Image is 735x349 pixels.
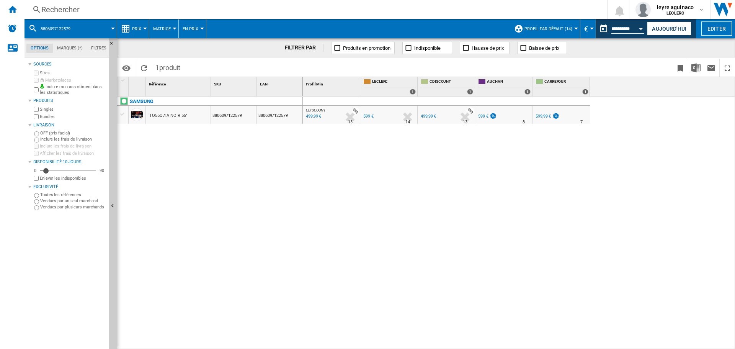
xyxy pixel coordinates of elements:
[472,45,504,51] span: Hausse de prix
[514,19,576,38] div: Profil par défaut (14)
[34,193,39,198] input: Toutes les références
[524,89,531,95] div: 1 offers sold by AUCHAN
[304,77,360,89] div: Profil Min Sort None
[477,77,532,96] div: AUCHAN 1 offers sold by AUCHAN
[634,21,648,34] button: Open calendar
[40,130,106,136] label: OFF (prix facial)
[584,19,592,38] button: €
[33,184,106,190] div: Exclusivité
[362,113,374,120] div: 599 €
[580,118,583,126] div: Délai de livraison : 7 jours
[34,131,39,136] input: OFF (prix facial)
[635,2,651,17] img: profile.jpg
[544,79,588,85] span: CARREFOUR
[40,198,106,204] label: Vendues par un seul marchand
[362,77,417,96] div: LECLERC 1 offers sold by LECLERC
[704,59,719,77] button: Envoyer ce rapport par email
[33,122,106,128] div: Livraison
[121,19,145,38] div: Prix
[152,59,184,75] span: 1
[304,77,360,89] div: Sort None
[414,45,441,51] span: Indisponible
[343,45,390,51] span: Produits en promotion
[285,44,324,52] div: FILTRER PAR
[98,168,106,174] div: 90
[34,138,39,143] input: Inclure les frais de livraison
[258,77,302,89] div: Sort None
[34,205,39,210] input: Vendues par plusieurs marchands
[40,84,106,96] label: Inclure mon assortiment dans les statistiques
[582,89,588,95] div: 1 offers sold by CARREFOUR
[53,44,87,53] md-tab-item: Marques (*)
[8,24,17,33] img: alerts-logo.svg
[666,11,684,16] b: LECLERC
[536,114,551,119] div: 599,99 €
[657,3,694,11] span: leyre aguinaco
[153,19,175,38] button: Matrice
[87,44,111,53] md-tab-item: Filtres
[34,176,39,181] input: Afficher les frais de livraison
[34,85,39,95] input: Inclure mon assortiment dans les statistiques
[132,19,145,38] button: Prix
[410,89,416,95] div: 1 offers sold by LECLERC
[691,63,701,72] img: excel-24x24.png
[673,59,688,77] button: Créer un favoris
[41,26,70,31] span: 8806097122579
[688,59,704,77] button: Télécharger au format Excel
[214,82,221,86] span: SKU
[487,79,531,85] span: AUCHAN
[467,89,473,95] div: 1 offers sold by CDISCOUNT
[534,113,560,120] div: 599,99 €
[517,42,567,54] button: Baisse de prix
[212,77,256,89] div: Sort None
[34,199,39,204] input: Vendues par un seul marchand
[463,118,467,126] div: Délai de livraison : 13 jours
[41,4,587,15] div: Rechercher
[305,113,321,120] div: Mise à jour : jeudi 11 septembre 2025 05:08
[306,82,323,86] span: Profil Min
[26,44,53,53] md-tab-item: Options
[147,77,211,89] div: Référence Sort None
[130,77,145,89] div: Sort None
[132,26,141,31] span: Prix
[430,79,473,85] span: CDISCOUNT
[183,19,202,38] button: En Prix
[363,114,374,119] div: 599 €
[524,26,572,31] span: Profil par défaut (14)
[534,77,590,96] div: CARREFOUR 1 offers sold by CARREFOUR
[647,21,691,36] button: Aujourd'hui
[33,98,106,104] div: Produits
[529,45,559,51] span: Baisse de prix
[720,59,735,77] button: Plein écran
[258,77,302,89] div: EAN Sort None
[28,19,113,38] div: 8806097122579
[109,38,118,52] button: Masquer
[41,19,78,38] button: 8806097122579
[34,144,39,149] input: Inclure les frais de livraison
[419,77,475,96] div: CDISCOUNT 1 offers sold by CDISCOUNT
[34,70,39,75] input: Sites
[580,19,596,38] md-menu: Currency
[40,151,106,156] label: Afficher les frais de livraison
[489,113,497,119] img: promotionV3.png
[34,151,39,156] input: Afficher les frais de livraison
[34,107,39,112] input: Singles
[183,26,198,31] span: En Prix
[260,82,268,86] span: EAN
[40,204,106,210] label: Vendues par plusieurs marchands
[348,118,353,126] div: Délai de livraison : 13 jours
[40,84,44,88] img: mysite-bg-18x18.png
[40,167,96,175] md-slider: Disponibilité
[40,143,106,149] label: Inclure les frais de livraison
[405,118,410,126] div: Délai de livraison : 14 jours
[34,114,39,119] input: Bundles
[596,21,611,36] button: md-calendar
[477,113,497,120] div: 599 €
[136,59,152,77] button: Recharger
[147,77,211,89] div: Sort None
[119,61,134,75] button: Options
